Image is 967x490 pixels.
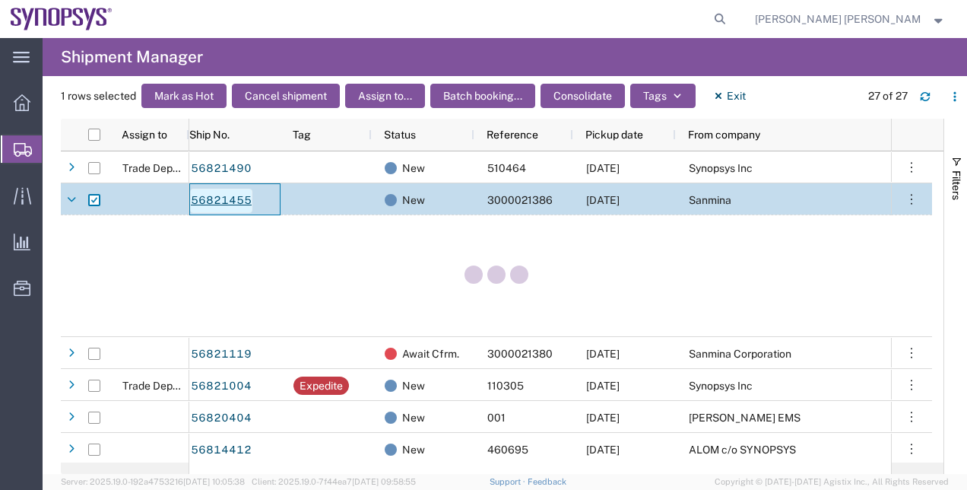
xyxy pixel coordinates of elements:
button: Cancel shipment [232,84,340,108]
span: [DATE] 09:58:55 [352,477,416,486]
span: Await Cfrm. [402,338,459,370]
button: Assign to... [345,84,425,108]
span: New [402,402,425,434]
span: 460695 [487,444,528,456]
span: 510464 [487,162,526,174]
span: Reference [487,129,538,141]
span: Filters [950,170,962,200]
span: Tag [293,129,311,141]
span: Synopsys Inc [689,162,753,174]
button: Consolidate [541,84,625,108]
button: Mark as Hot [141,84,227,108]
span: From company [688,129,760,141]
span: 110305 [487,380,524,392]
span: Server: 2025.19.0-192a4753216 [61,477,245,486]
button: Exit [701,84,758,108]
button: Batch booking... [430,84,535,108]
div: Expedite [300,377,343,395]
span: Copyright © [DATE]-[DATE] Agistix Inc., All Rights Reserved [715,476,949,488]
span: 09/12/2025 [586,444,620,456]
span: 09/15/2025 [586,194,620,206]
span: [DATE] 10:05:38 [183,477,245,486]
span: New [402,370,425,402]
a: Feedback [528,477,566,486]
span: New [402,152,425,184]
a: 56821119 [190,342,252,367]
a: 56814412 [190,438,252,463]
span: ALOM c/o SYNOPSYS [689,444,796,456]
h4: Shipment Manager [61,38,203,76]
div: 27 of 27 [868,88,908,104]
span: Assign to [122,129,167,141]
span: Sanmina [689,194,731,206]
span: 001 [487,412,506,424]
span: 09/15/2025 [586,380,620,392]
span: 09/15/2025 [586,412,620,424]
span: Trade Department [122,380,211,392]
span: Pickup date [585,129,643,141]
span: 1 rows selected [61,88,136,104]
a: 56821004 [190,374,252,399]
span: Trade Department [122,162,211,174]
span: Javad EMS [689,412,801,424]
a: 56820404 [190,406,252,431]
span: Client: 2025.19.0-7f44ea7 [252,477,416,486]
button: [PERSON_NAME] [PERSON_NAME] [754,10,946,28]
span: 09/15/2025 [586,348,620,360]
a: 56821490 [190,157,252,181]
span: New [402,184,425,216]
img: logo [11,8,113,30]
span: Status [384,129,416,141]
a: Support [490,477,528,486]
span: Synopsys Inc [689,380,753,392]
a: 56821455 [190,189,252,213]
span: Sanmina Corporation [689,348,791,360]
button: Tags [630,84,696,108]
span: 09/15/2025 [586,162,620,174]
span: Marilia de Melo Fernandes [755,11,921,27]
span: 3000021386 [487,194,553,206]
span: Ship No. [189,129,230,141]
span: New [402,434,425,466]
span: 3000021380 [487,348,553,360]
